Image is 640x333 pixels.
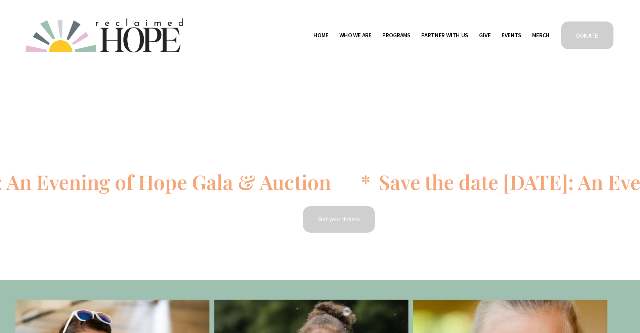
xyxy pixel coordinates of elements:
span: Who We Are [339,31,372,40]
a: Events [502,30,521,41]
a: folder dropdown [382,30,411,41]
a: folder dropdown [421,30,468,41]
img: Reclaimed Hope Initiative [26,18,183,52]
a: Get your tickets [302,205,376,234]
a: Merch [532,30,550,41]
span: Programs [382,31,411,40]
a: folder dropdown [339,30,372,41]
a: Give [479,30,490,41]
span: Partner With Us [421,31,468,40]
a: Home [313,30,328,41]
a: DONATE [560,20,614,50]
